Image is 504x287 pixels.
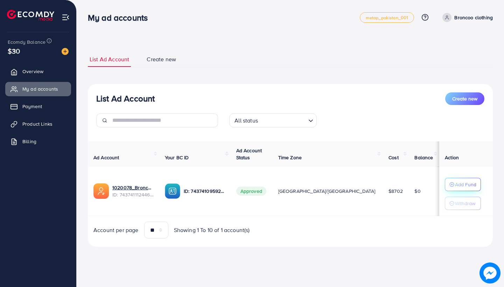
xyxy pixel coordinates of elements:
a: Broncoo clothing [440,13,493,22]
span: Ad Account [93,154,119,161]
span: Product Links [22,120,52,127]
span: metap_pakistan_001 [366,15,408,20]
div: Search for option [229,113,317,127]
p: Withdraw [455,199,475,208]
span: Account per page [93,226,139,234]
a: 1020078_Broncoo_1731657240704 [112,184,154,191]
img: menu [62,13,70,21]
span: Showing 1 To 10 of 1 account(s) [174,226,250,234]
span: $30 [8,46,20,56]
h3: My ad accounts [88,13,153,23]
span: $8702 [388,188,403,195]
span: List Ad Account [90,55,129,63]
span: Billing [22,138,36,145]
input: Search for option [260,114,306,126]
span: Approved [236,187,266,196]
div: <span class='underline'>1020078_Broncoo_1731657240704</span></br>7437411124469055489 [112,184,154,198]
span: [GEOGRAPHIC_DATA]/[GEOGRAPHIC_DATA] [278,188,376,195]
a: metap_pakistan_001 [360,12,414,23]
span: Your BC ID [165,154,189,161]
h3: List Ad Account [96,93,155,104]
span: All status [233,115,259,126]
span: Cost [388,154,399,161]
button: Create new [445,92,484,105]
span: Create new [147,55,176,63]
img: logo [7,10,54,21]
a: Overview [5,64,71,78]
img: image [479,262,500,283]
img: image [62,48,69,55]
button: Add Fund [445,178,481,191]
span: Ad Account Status [236,147,262,161]
p: Broncoo clothing [454,13,493,22]
a: Billing [5,134,71,148]
a: Product Links [5,117,71,131]
a: My ad accounts [5,82,71,96]
img: ic-ba-acc.ded83a64.svg [165,183,180,199]
span: My ad accounts [22,85,58,92]
span: ID: 7437411124469055489 [112,191,154,198]
p: Add Fund [455,180,476,189]
span: Create new [452,95,477,102]
span: Time Zone [278,154,302,161]
span: Overview [22,68,43,75]
a: Payment [5,99,71,113]
span: Ecomdy Balance [8,38,45,45]
button: Withdraw [445,197,481,210]
span: $0 [414,188,420,195]
span: Action [445,154,459,161]
img: ic-ads-acc.e4c84228.svg [93,183,109,199]
span: Payment [22,103,42,110]
span: Balance [414,154,433,161]
p: ID: 7437410959242821648 [184,187,225,195]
